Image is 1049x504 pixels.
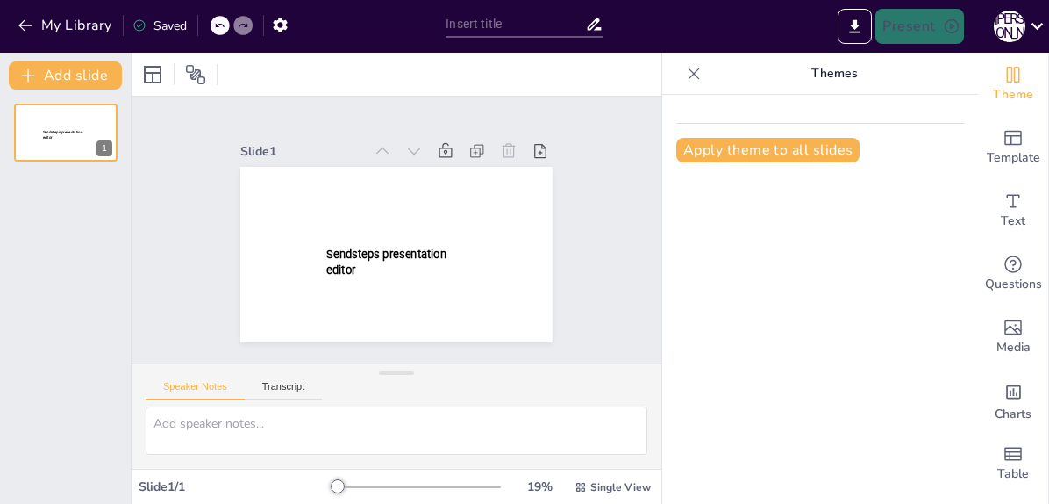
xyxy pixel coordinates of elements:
[996,338,1031,357] span: Media
[875,9,963,44] button: Present
[987,148,1040,168] span: Template
[9,61,122,90] button: Add slide
[978,116,1048,179] div: Add ready made slides
[96,140,112,156] div: 1
[13,11,119,40] button: My Library
[326,248,446,277] span: Sendsteps presentation editor
[139,61,167,89] div: Layout
[139,479,332,495] div: Slide 1 / 1
[978,306,1048,369] div: Add images, graphics, shapes or video
[518,479,560,495] div: 19 %
[14,104,118,162] div: 1
[708,53,960,95] p: Themes
[240,143,363,160] div: Slide 1
[978,179,1048,242] div: Add text boxes
[43,130,82,140] span: Sendsteps presentation editor
[978,53,1048,116] div: Change the overall theme
[985,275,1042,294] span: Questions
[978,369,1048,432] div: Add charts and graphs
[997,464,1029,484] span: Table
[978,242,1048,306] div: Get real-time input from your audience
[245,381,323,400] button: Transcript
[994,9,1025,44] button: А [PERSON_NAME]
[994,11,1025,42] div: А [PERSON_NAME]
[446,11,584,37] input: Insert title
[185,64,206,85] span: Position
[1001,212,1025,231] span: Text
[995,405,1031,424] span: Charts
[146,381,245,400] button: Speaker Notes
[590,480,651,494] span: Single View
[838,9,872,44] button: Export to PowerPoint
[676,138,860,162] button: Apply theme to all slides
[993,85,1033,104] span: Theme
[978,432,1048,495] div: Add a table
[132,18,187,34] div: Saved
